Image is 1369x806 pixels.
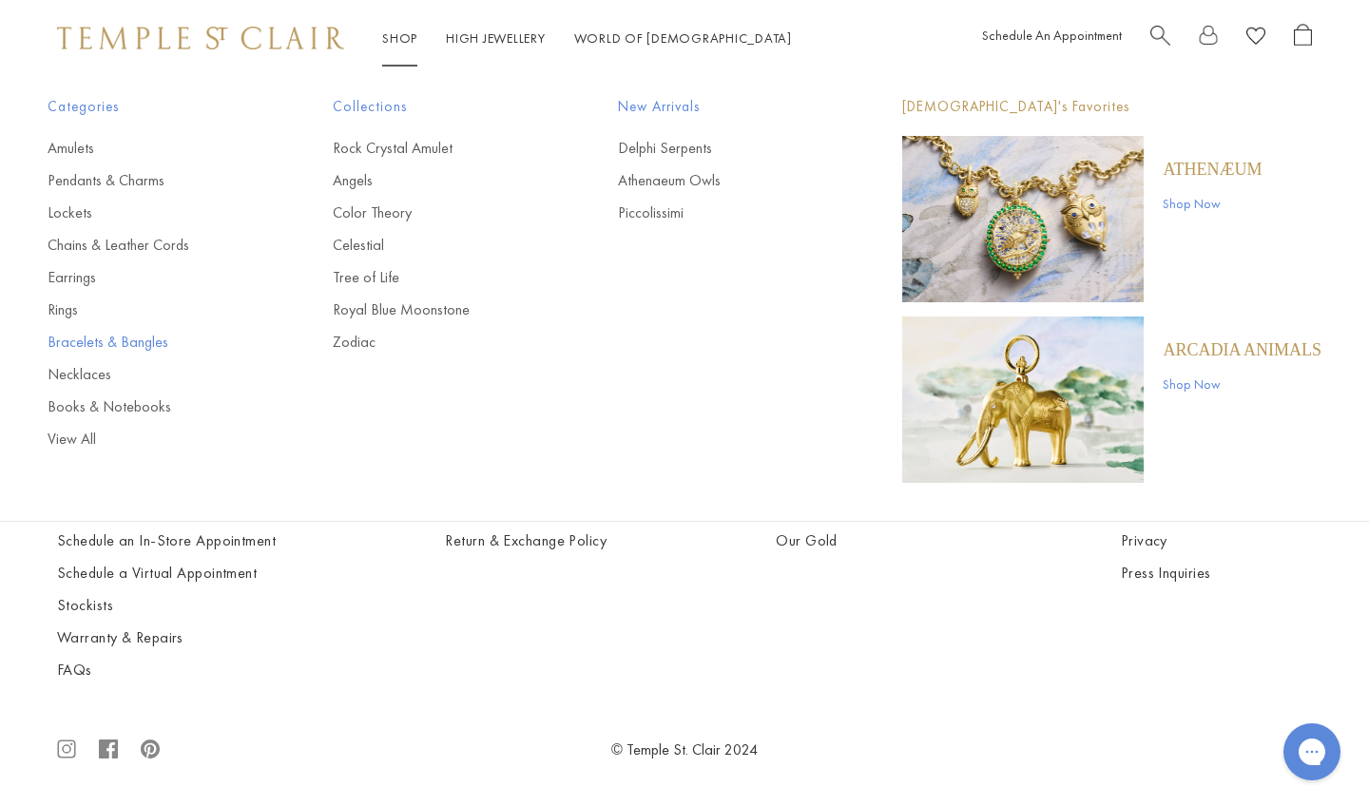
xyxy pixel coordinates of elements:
[333,138,542,159] a: Rock Crystal Amulet
[902,95,1321,119] p: [DEMOGRAPHIC_DATA]'s Favorites
[382,29,417,47] a: ShopShop
[611,739,758,759] a: © Temple St. Clair 2024
[982,27,1122,44] a: Schedule An Appointment
[1274,717,1350,787] iframe: Gorgias live chat messenger
[574,29,792,47] a: World of [DEMOGRAPHIC_DATA]World of [DEMOGRAPHIC_DATA]
[1163,374,1321,394] a: Shop Now
[382,27,792,50] nav: Main navigation
[333,332,542,353] a: Zodiac
[333,95,542,119] span: Collections
[333,235,542,256] a: Celestial
[333,202,542,223] a: Color Theory
[618,170,827,191] a: Athenaeum Owls
[776,530,951,551] a: Our Gold
[57,595,276,616] a: Stockists
[48,138,257,159] a: Amulets
[48,429,257,450] a: View All
[1163,159,1262,180] a: Athenæum
[57,530,276,551] a: Schedule an In-Store Appointment
[1121,530,1312,551] a: Privacy
[48,95,257,119] span: Categories
[57,627,276,648] a: Warranty & Repairs
[48,235,257,256] a: Chains & Leather Cords
[618,202,827,223] a: Piccolissimi
[57,660,276,681] a: FAQs
[333,267,542,288] a: Tree of Life
[618,95,827,119] span: New Arrivals
[1121,563,1312,584] a: Press Inquiries
[48,202,257,223] a: Lockets
[48,170,257,191] a: Pendants & Charms
[48,299,257,320] a: Rings
[1246,24,1265,53] a: View Wishlist
[48,332,257,353] a: Bracelets & Bangles
[48,396,257,417] a: Books & Notebooks
[48,267,257,288] a: Earrings
[333,299,542,320] a: Royal Blue Moonstone
[48,364,257,385] a: Necklaces
[57,27,344,49] img: Temple St. Clair
[446,29,546,47] a: High JewelleryHigh Jewellery
[618,138,827,159] a: Delphi Serpents
[1163,193,1262,214] a: Shop Now
[1163,339,1321,360] a: ARCADIA ANIMALS
[57,563,276,584] a: Schedule a Virtual Appointment
[1294,24,1312,53] a: Open Shopping Bag
[1150,24,1170,53] a: Search
[333,170,542,191] a: Angels
[445,530,607,551] a: Return & Exchange Policy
